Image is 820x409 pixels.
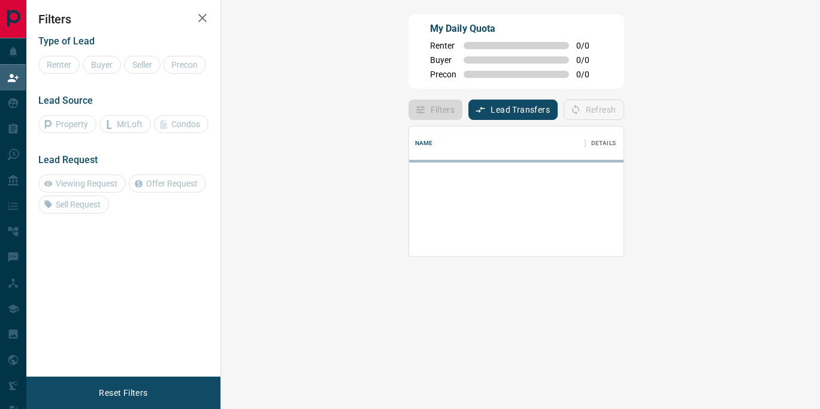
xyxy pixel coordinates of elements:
button: Lead Transfers [468,100,558,120]
span: 0 / 0 [576,70,603,79]
span: Lead Source [38,95,93,106]
span: 0 / 0 [576,55,603,65]
span: Type of Lead [38,35,95,47]
button: Reset Filters [91,383,155,403]
span: Precon [430,70,456,79]
div: Name [415,127,433,160]
div: Name [409,127,585,160]
h2: Filters [38,12,208,26]
span: Renter [430,41,456,50]
span: Lead Request [38,154,98,166]
span: Buyer [430,55,456,65]
p: My Daily Quota [430,22,603,36]
span: 0 / 0 [576,41,603,50]
div: Details [591,127,616,160]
